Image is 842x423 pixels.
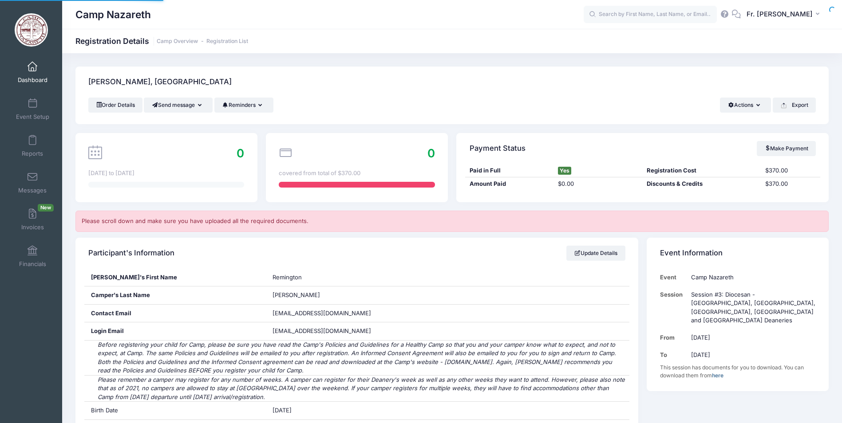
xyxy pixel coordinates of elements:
div: $370.00 [761,166,820,175]
div: Birth Date [84,402,266,419]
td: [DATE] [687,346,815,364]
button: Export [773,98,816,113]
span: [EMAIL_ADDRESS][DOMAIN_NAME] [273,309,371,317]
div: covered from total of $370.00 [279,169,435,178]
span: Event Setup [16,113,49,121]
h1: Registration Details [75,36,248,46]
span: 0 [427,146,435,160]
span: 0 [237,146,244,160]
span: New [38,204,54,211]
td: Session #3: Diocesan - [GEOGRAPHIC_DATA], [GEOGRAPHIC_DATA], [GEOGRAPHIC_DATA], [GEOGRAPHIC_DATA]... [687,286,815,329]
a: Messages [12,167,54,198]
a: Camp Overview [157,38,198,45]
a: Event Setup [12,94,54,125]
a: Dashboard [12,57,54,88]
a: Reports [12,130,54,161]
span: [DATE] [273,407,292,414]
div: Amount Paid [465,180,554,188]
h4: Participant's Information [88,240,174,266]
button: Fr. [PERSON_NAME] [741,4,829,25]
div: $370.00 [761,180,820,188]
h1: Camp Nazareth [75,4,151,25]
td: [DATE] [687,329,815,346]
h4: Event Information [660,240,723,266]
a: Registration List [206,38,248,45]
span: Invoices [21,223,44,231]
h4: Payment Status [470,136,526,161]
button: Reminders [214,98,273,113]
div: Please remember a camper may register for any number of weeks. A camper can register for their De... [84,376,630,402]
span: Dashboard [18,76,47,84]
td: To [660,346,687,364]
span: [EMAIL_ADDRESS][DOMAIN_NAME] [273,327,383,336]
a: here [712,372,723,379]
div: Paid in Full [465,166,554,175]
button: Actions [720,98,771,113]
button: Send message [144,98,213,113]
span: Fr. [PERSON_NAME] [747,9,813,19]
span: Remington [273,274,302,281]
div: Before registering your child for Camp, please be sure you have read the Camp's Policies and Guid... [84,341,630,375]
div: Discounts & Credits [643,180,761,188]
span: [PERSON_NAME] [273,291,320,298]
a: Update Details [566,246,625,261]
span: Messages [18,187,47,194]
div: Login Email [84,322,266,340]
span: Financials [19,260,46,268]
div: $0.00 [554,180,643,188]
div: Camper's Last Name [84,286,266,304]
div: Please scroll down and make sure you have uploaded all the required documents. [75,211,829,232]
span: Yes [558,167,571,175]
div: [PERSON_NAME]'s First Name [84,269,266,286]
td: Camp Nazareth [687,269,815,286]
div: Registration Cost [643,166,761,175]
a: Make Payment [757,141,816,156]
a: InvoicesNew [12,204,54,235]
input: Search by First Name, Last Name, or Email... [584,6,717,23]
img: Camp Nazareth [15,13,48,47]
div: Contact Email [84,305,266,322]
td: Event [660,269,687,286]
td: From [660,329,687,346]
span: Reports [22,150,43,157]
a: Order Details [88,98,142,113]
a: Financials [12,241,54,272]
div: This session has documents for you to download. You can download them from [660,364,816,380]
td: Session [660,286,687,329]
h4: [PERSON_NAME], [GEOGRAPHIC_DATA] [88,70,232,95]
div: [DATE] to [DATE] [88,169,244,178]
